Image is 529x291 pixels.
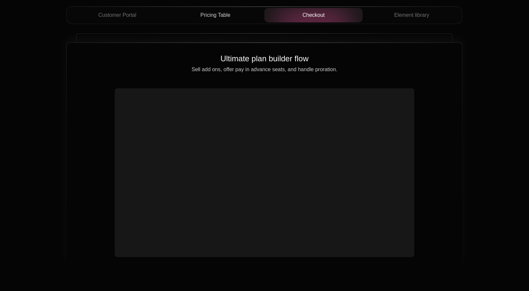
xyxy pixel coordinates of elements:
[264,8,363,22] button: Checkout
[68,8,166,22] button: Customer Portal
[166,8,265,22] button: Pricing Table
[77,67,451,73] p: Sell add ons, offer pay in advance seats, and handle proration.
[302,11,325,19] span: Checkout
[363,8,461,22] button: Element library
[201,11,230,19] span: Pricing Table
[394,11,429,19] span: Element library
[77,53,451,64] h2: Ultimate plan builder flow
[98,11,136,19] span: Customer Portal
